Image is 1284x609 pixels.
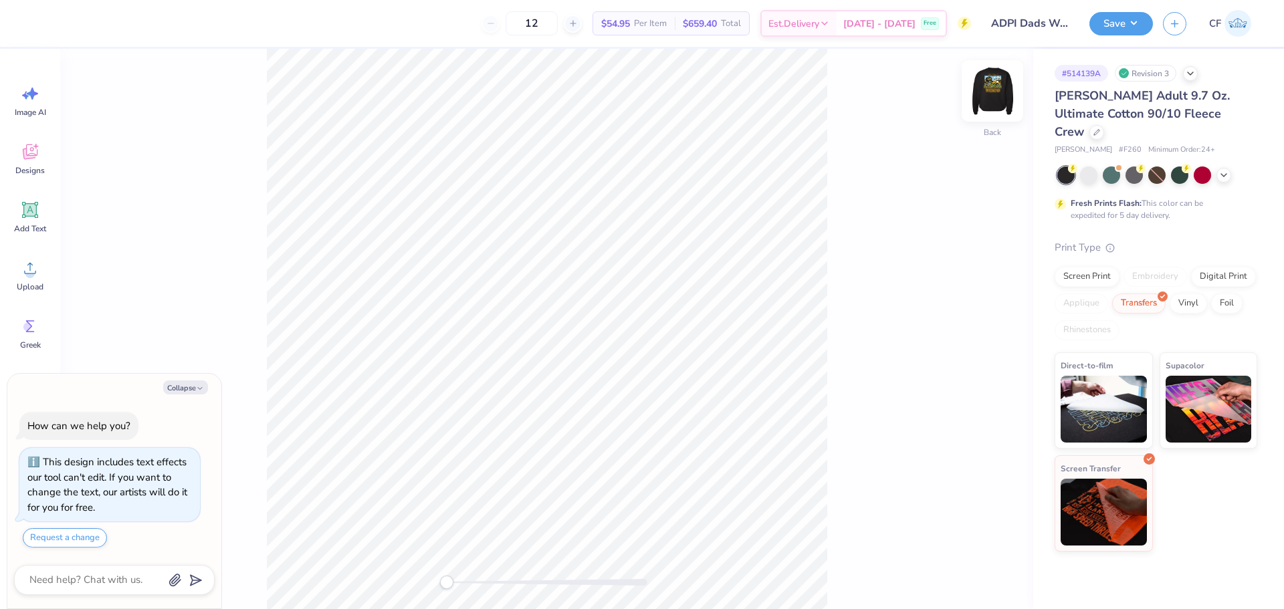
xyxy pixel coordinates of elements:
div: Print Type [1055,240,1257,255]
img: Cholo Fernandez [1224,10,1251,37]
div: Applique [1055,293,1108,314]
div: This color can be expedited for 5 day delivery. [1071,197,1235,221]
img: Direct-to-film [1061,376,1147,443]
strong: Fresh Prints Flash: [1071,198,1142,209]
div: # 514139A [1055,65,1108,82]
span: CF [1209,16,1221,31]
div: Rhinestones [1055,320,1119,340]
span: Screen Transfer [1061,461,1121,475]
button: Collapse [163,380,208,394]
a: CF [1203,10,1257,37]
span: Est. Delivery [768,17,819,31]
span: [DATE] - [DATE] [843,17,916,31]
span: $659.40 [683,17,717,31]
div: Digital Print [1191,267,1256,287]
span: [PERSON_NAME] Adult 9.7 Oz. Ultimate Cotton 90/10 Fleece Crew [1055,88,1230,140]
img: Screen Transfer [1061,479,1147,545]
input: – – [506,11,558,35]
div: Transfers [1112,293,1166,314]
button: Save [1089,12,1153,35]
button: Request a change [23,528,107,547]
span: Supacolor [1166,358,1204,372]
div: Screen Print [1055,267,1119,287]
span: Minimum Order: 24 + [1148,144,1215,156]
div: Foil [1211,293,1243,314]
span: Image AI [15,107,46,118]
span: Upload [17,281,43,292]
img: Back [966,64,1019,118]
div: Back [984,126,1001,138]
span: Free [924,19,936,28]
img: Supacolor [1166,376,1252,443]
span: Per Item [634,17,667,31]
div: Revision 3 [1115,65,1176,82]
span: Greek [20,340,41,350]
div: Accessibility label [440,576,453,589]
div: Embroidery [1123,267,1187,287]
span: [PERSON_NAME] [1055,144,1112,156]
span: Designs [15,165,45,176]
span: $54.95 [601,17,630,31]
span: Add Text [14,223,46,234]
span: Total [721,17,741,31]
span: # F260 [1119,144,1142,156]
div: This design includes text effects our tool can't edit. If you want to change the text, our artist... [27,455,187,514]
div: Vinyl [1170,293,1207,314]
input: Untitled Design [981,10,1079,37]
span: Direct-to-film [1061,358,1113,372]
div: How can we help you? [27,419,130,433]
